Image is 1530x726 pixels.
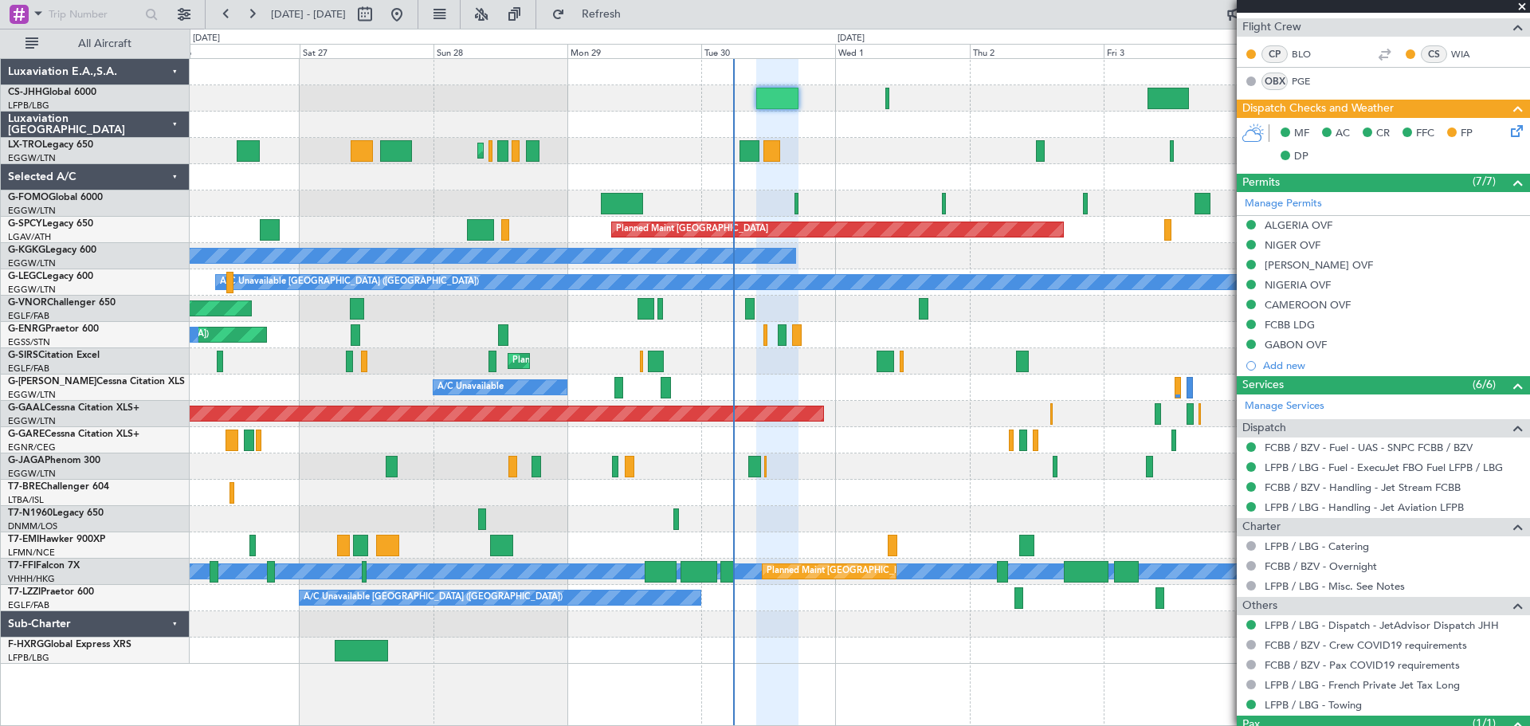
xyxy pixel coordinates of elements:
div: A/C Unavailable [GEOGRAPHIC_DATA] ([GEOGRAPHIC_DATA]) [304,586,563,610]
span: (7/7) [1473,173,1496,190]
a: FCBB / BZV - Crew COVID19 requirements [1265,638,1467,652]
span: G-[PERSON_NAME] [8,377,96,387]
div: A/C Unavailable [GEOGRAPHIC_DATA] ([GEOGRAPHIC_DATA]) [220,270,479,294]
a: PGE [1292,74,1328,88]
button: Refresh [544,2,640,27]
span: G-GAAL [8,403,45,413]
div: FCBB LDG [1265,318,1315,332]
span: CS-JHH [8,88,42,97]
span: T7-EMI [8,535,39,544]
a: Manage Services [1245,398,1324,414]
span: CR [1376,126,1390,142]
a: F-HXRGGlobal Express XRS [8,640,131,649]
div: NIGERIA OVF [1265,278,1331,292]
a: G-SIRSCitation Excel [8,351,100,360]
a: G-ENRGPraetor 600 [8,324,99,334]
span: Dispatch [1242,419,1286,438]
button: All Aircraft [18,31,173,57]
a: EGNR/CEG [8,441,56,453]
div: A/C Unavailable [437,375,504,399]
a: T7-EMIHawker 900XP [8,535,105,544]
a: G-GARECessna Citation XLS+ [8,430,139,439]
a: G-FOMOGlobal 6000 [8,193,103,202]
div: Sat 27 [300,44,433,58]
a: FCBB / BZV - Pax COVID19 requirements [1265,658,1460,672]
a: EGLF/FAB [8,599,49,611]
div: GABON OVF [1265,338,1327,351]
span: G-SPCY [8,219,42,229]
span: Charter [1242,518,1281,536]
a: G-KGKGLegacy 600 [8,245,96,255]
span: Services [1242,376,1284,394]
div: [DATE] [193,32,220,45]
a: LFPB / LBG - Catering [1265,540,1369,553]
input: Trip Number [49,2,140,26]
span: G-ENRG [8,324,45,334]
a: LFPB / LBG - Fuel - ExecuJet FBO Fuel LFPB / LBG [1265,461,1503,474]
a: EGGW/LTN [8,284,56,296]
a: EGGW/LTN [8,389,56,401]
a: LX-TROLegacy 650 [8,140,93,150]
a: G-VNORChallenger 650 [8,298,116,308]
a: EGLF/FAB [8,363,49,375]
a: VHHH/HKG [8,573,55,585]
a: T7-N1960Legacy 650 [8,508,104,518]
span: DP [1294,149,1308,165]
div: Planned Maint [GEOGRAPHIC_DATA] [616,218,768,241]
div: Tue 30 [701,44,835,58]
span: FP [1461,126,1473,142]
a: G-LEGCLegacy 600 [8,272,93,281]
a: G-[PERSON_NAME]Cessna Citation XLS [8,377,185,387]
a: T7-LZZIPraetor 600 [8,587,94,597]
span: [DATE] - [DATE] [271,7,346,22]
a: LFPB / LBG - Misc. See Notes [1265,579,1405,593]
a: WIA [1451,47,1487,61]
a: LTBA/ISL [8,494,44,506]
a: DNMM/LOS [8,520,57,532]
div: [PERSON_NAME] OVF [1265,258,1373,272]
a: FCBB / BZV - Handling - Jet Stream FCBB [1265,481,1461,494]
span: Refresh [568,9,635,20]
a: LFPB/LBG [8,100,49,112]
div: Fri 26 [166,44,300,58]
span: MF [1294,126,1309,142]
a: BLO [1292,47,1328,61]
div: Fri 3 [1104,44,1238,58]
div: [DATE] [838,32,865,45]
a: LGAV/ATH [8,231,51,243]
a: G-GAALCessna Citation XLS+ [8,403,139,413]
div: ALGERIA OVF [1265,218,1332,232]
a: EGGW/LTN [8,257,56,269]
a: T7-BREChallenger 604 [8,482,109,492]
span: G-JAGA [8,456,45,465]
span: Permits [1242,174,1280,192]
span: T7-LZZI [8,587,41,597]
div: Sun 28 [433,44,567,58]
div: Add new [1263,359,1522,372]
span: G-GARE [8,430,45,439]
div: NIGER OVF [1265,238,1320,252]
span: (6/6) [1473,376,1496,393]
a: EGSS/STN [8,336,50,348]
div: CS [1421,45,1447,63]
div: Planned Maint [GEOGRAPHIC_DATA] ([GEOGRAPHIC_DATA]) [767,559,1018,583]
span: AC [1336,126,1350,142]
a: LFPB / LBG - Handling - Jet Aviation LFPB [1265,500,1464,514]
span: All Aircraft [41,38,168,49]
span: G-LEGC [8,272,42,281]
div: Mon 29 [567,44,701,58]
a: LFPB / LBG - Towing [1265,698,1362,712]
span: LX-TRO [8,140,42,150]
div: Thu 2 [970,44,1104,58]
span: G-VNOR [8,298,47,308]
a: G-SPCYLegacy 650 [8,219,93,229]
span: Dispatch Checks and Weather [1242,100,1394,118]
span: G-SIRS [8,351,38,360]
a: T7-FFIFalcon 7X [8,561,80,571]
div: Planned Maint [GEOGRAPHIC_DATA] ([GEOGRAPHIC_DATA]) [482,139,733,163]
a: EGGW/LTN [8,468,56,480]
div: Wed 1 [835,44,969,58]
a: Manage Permits [1245,196,1322,212]
a: EGGW/LTN [8,415,56,427]
span: T7-BRE [8,482,41,492]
